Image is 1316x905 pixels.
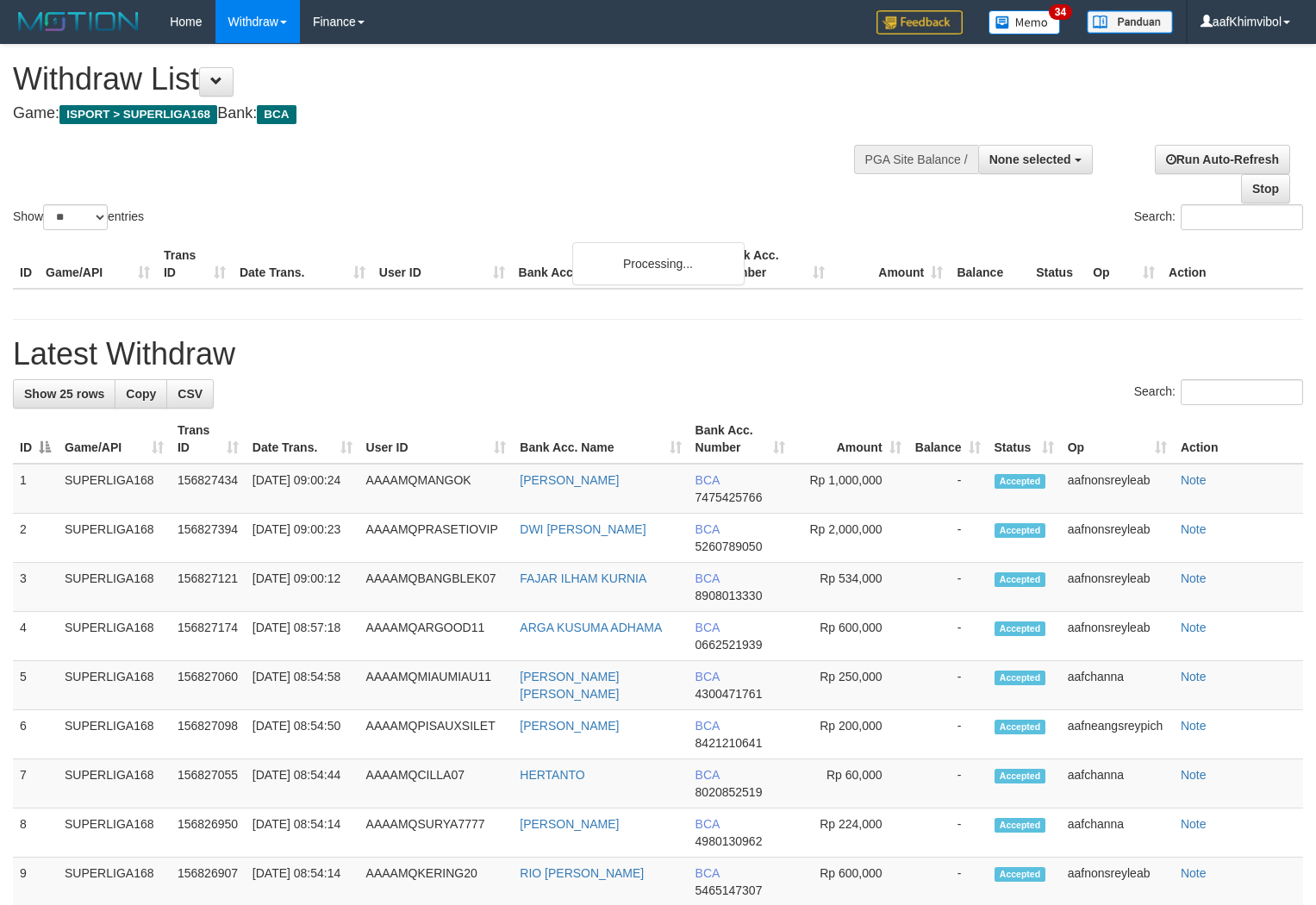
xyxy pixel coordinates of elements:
td: SUPERLIGA168 [58,563,171,612]
td: SUPERLIGA168 [58,612,171,661]
a: Note [1181,768,1207,782]
span: Accepted [995,720,1046,734]
span: Copy 8908013330 to clipboard [695,589,763,602]
th: Trans ID: activate to sort column ascending [171,415,246,464]
span: Accepted [995,867,1046,882]
td: 5 [13,661,58,710]
td: 156827098 [171,710,246,759]
button: None selected [978,145,1093,174]
td: aafchanna [1061,808,1174,858]
td: Rp 600,000 [792,612,908,661]
td: aafnonsreyleab [1061,514,1174,563]
td: 7 [13,759,58,808]
th: Game/API: activate to sort column ascending [58,415,171,464]
th: Action [1162,240,1303,289]
span: CSV [178,387,203,401]
span: BCA [695,571,720,585]
img: MOTION_logo.png [13,9,144,34]
span: Copy 5465147307 to clipboard [695,883,763,897]
th: Status [1029,240,1086,289]
span: BCA [695,621,720,634]
th: Amount: activate to sort column ascending [792,415,908,464]
td: Rp 60,000 [792,759,908,808]
td: 156827121 [171,563,246,612]
img: Feedback.jpg [876,10,963,34]
td: 156827434 [171,464,246,514]
td: 3 [13,563,58,612]
td: 156827055 [171,759,246,808]
td: 156826950 [171,808,246,858]
a: Note [1181,670,1207,683]
td: [DATE] 08:54:58 [246,661,359,710]
td: 156827394 [171,514,246,563]
td: [DATE] 09:00:24 [246,464,359,514]
input: Search: [1181,204,1303,230]
td: SUPERLIGA168 [58,514,171,563]
th: Balance: activate to sort column ascending [908,415,988,464]
a: [PERSON_NAME] [PERSON_NAME] [520,670,619,701]
a: Copy [115,379,167,409]
td: aafnonsreyleab [1061,464,1174,514]
a: ARGA KUSUMA ADHAMA [520,621,662,634]
img: panduan.png [1087,10,1173,34]
td: aafnonsreyleab [1061,612,1174,661]
label: Search: [1134,379,1303,405]
span: BCA [257,105,296,124]
td: [DATE] 08:54:50 [246,710,359,759]
a: Note [1181,866,1207,880]
td: 156827174 [171,612,246,661]
td: AAAAMQSURYA7777 [359,808,514,858]
th: User ID: activate to sort column ascending [359,415,514,464]
th: Bank Acc. Name [512,240,714,289]
td: - [908,759,988,808]
span: ISPORT > SUPERLIGA168 [59,105,217,124]
a: Stop [1241,174,1290,203]
a: RIO [PERSON_NAME] [520,866,644,880]
a: [PERSON_NAME] [520,817,619,831]
a: Run Auto-Refresh [1155,145,1290,174]
img: Button%20Memo.svg [989,10,1061,34]
span: BCA [695,866,720,880]
a: FAJAR ILHAM KURNIA [520,571,646,585]
select: Showentries [43,204,108,230]
label: Show entries [13,204,144,230]
a: Note [1181,719,1207,733]
span: BCA [695,768,720,782]
span: Accepted [995,769,1046,783]
td: 4 [13,612,58,661]
th: Bank Acc. Name: activate to sort column ascending [513,415,688,464]
h1: Withdraw List [13,62,860,97]
td: aafchanna [1061,759,1174,808]
td: AAAAMQPRASETIOVIP [359,514,514,563]
td: Rp 250,000 [792,661,908,710]
span: Accepted [995,572,1046,587]
span: BCA [695,670,720,683]
span: Copy 8020852519 to clipboard [695,785,763,799]
td: AAAAMQMANGOK [359,464,514,514]
td: AAAAMQPISAUXSILET [359,710,514,759]
h1: Latest Withdraw [13,337,1303,371]
th: Amount [832,240,950,289]
td: aafneangsreypich [1061,710,1174,759]
th: Date Trans.: activate to sort column ascending [246,415,359,464]
span: Copy 4980130962 to clipboard [695,834,763,848]
span: BCA [695,473,720,487]
th: Op: activate to sort column ascending [1061,415,1174,464]
th: User ID [372,240,512,289]
td: Rp 1,000,000 [792,464,908,514]
span: BCA [695,719,720,733]
span: None selected [989,153,1071,166]
td: Rp 224,000 [792,808,908,858]
span: Copy 7475425766 to clipboard [695,490,763,504]
td: AAAAMQCILLA07 [359,759,514,808]
td: - [908,808,988,858]
span: Accepted [995,621,1046,636]
td: aafnonsreyleab [1061,563,1174,612]
td: SUPERLIGA168 [58,808,171,858]
th: Bank Acc. Number: activate to sort column ascending [689,415,792,464]
td: - [908,612,988,661]
input: Search: [1181,379,1303,405]
a: Note [1181,571,1207,585]
th: Op [1086,240,1162,289]
td: 8 [13,808,58,858]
